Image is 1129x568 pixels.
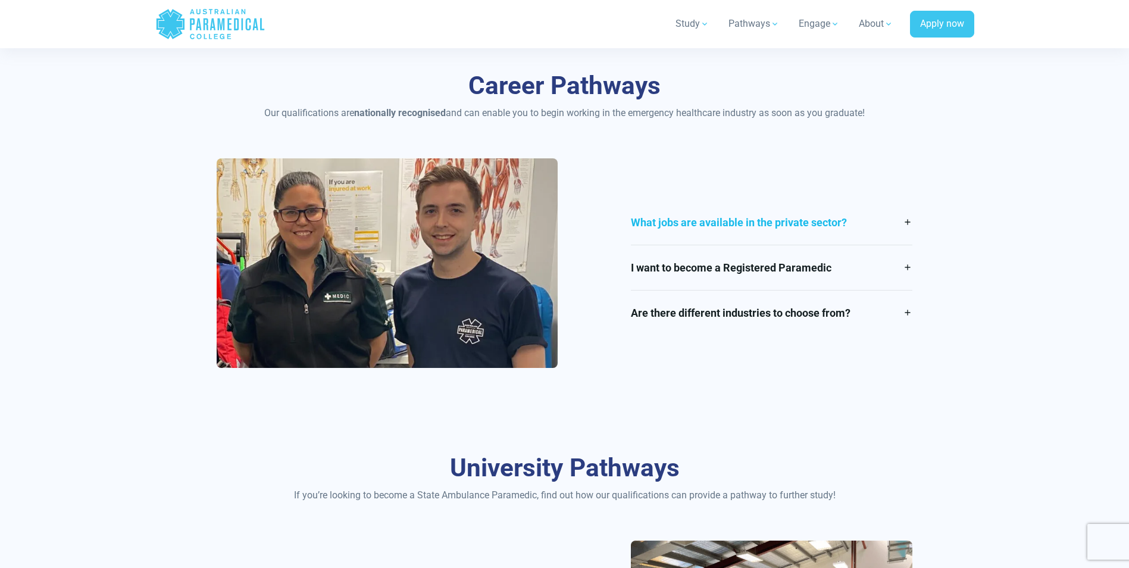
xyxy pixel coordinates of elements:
[217,71,913,101] h3: Career Pathways
[631,245,912,290] a: I want to become a Registered Paramedic
[217,488,913,503] p: If you’re looking to become a State Ambulance Paramedic, find out how our qualifications can prov...
[721,7,787,40] a: Pathways
[910,11,974,38] a: Apply now
[354,107,446,118] strong: nationally recognised
[792,7,847,40] a: Engage
[631,291,912,335] a: Are there different industries to choose from?
[631,200,912,245] a: What jobs are available in the private sector?
[155,5,265,43] a: Australian Paramedical College
[668,7,717,40] a: Study
[217,106,913,120] p: Our qualifications are and can enable you to begin working in the emergency healthcare industry a...
[852,7,900,40] a: About
[217,453,913,483] h3: University Pathways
